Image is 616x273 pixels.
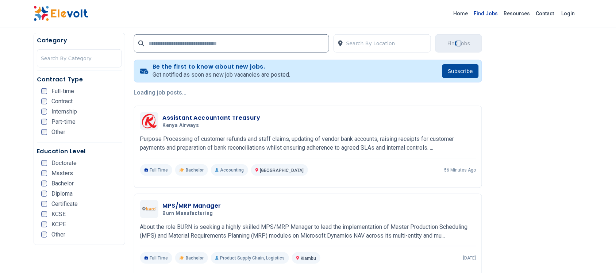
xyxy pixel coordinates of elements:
span: KCSE [51,211,66,217]
iframe: Chat Widget [580,238,616,273]
p: Get notified as soon as new job vacancies are posted. [153,70,290,79]
span: Internship [51,109,77,115]
span: Certificate [51,201,78,207]
h5: Education Level [37,147,122,156]
p: Loading job posts... [134,88,482,97]
span: Kenya Airways [163,122,199,129]
input: Doctorate [41,160,47,166]
h3: MPS/MRP Manager [163,201,221,210]
a: Contact [533,8,557,19]
span: Full-time [51,88,74,94]
p: Purpose Processing of customer refunds and staff claims, updating of vendor bank accounts, raisin... [140,135,476,152]
input: KCSE [41,211,47,217]
span: Other [51,232,65,238]
span: Part-time [51,119,76,125]
h5: Category [37,36,122,45]
input: Contract [41,99,47,104]
p: Accounting [211,164,248,176]
img: Burn Manufacturing [142,207,157,211]
span: [GEOGRAPHIC_DATA] [260,168,304,173]
span: Masters [51,170,73,176]
span: Doctorate [51,160,77,166]
p: 56 minutes ago [444,167,476,173]
input: Part-time [41,119,47,125]
button: Subscribe [442,64,479,78]
img: Kenya Airways [142,114,157,128]
span: Bachelor [51,181,74,187]
span: Bachelor [186,255,204,261]
input: Other [41,232,47,238]
a: Home [451,8,471,19]
h5: Contract Type [37,75,122,84]
p: Product Supply Chain, Logistics [211,252,289,264]
a: Find Jobs [471,8,501,19]
a: Burn ManufacturingMPS/MRP ManagerBurn ManufacturingAbout the role BURN is seeking a highly skille... [140,200,476,264]
span: KCPE [51,222,66,227]
input: Other [41,129,47,135]
span: Contract [51,99,73,104]
button: Find JobsLoading... [435,34,482,53]
div: Loading... [454,39,463,48]
span: Kiambu [301,256,316,261]
span: Burn Manufacturing [163,210,213,217]
p: Full Time [140,164,173,176]
img: Elevolt [34,6,88,21]
span: Diploma [51,191,73,197]
input: Full-time [41,88,47,94]
input: KCPE [41,222,47,227]
input: Internship [41,109,47,115]
a: Resources [501,8,533,19]
span: Bachelor [186,167,204,173]
input: Bachelor [41,181,47,187]
p: [DATE] [463,255,476,261]
input: Diploma [41,191,47,197]
p: About the role BURN is seeking a highly skilled MPS/MRP Manager to lead the implementation of Mas... [140,223,476,240]
p: Full Time [140,252,173,264]
h4: Be the first to know about new jobs. [153,63,290,70]
a: Login [557,6,580,21]
input: Masters [41,170,47,176]
input: Certificate [41,201,47,207]
h3: Assistant Accountant Treasury [163,114,261,122]
span: Other [51,129,65,135]
a: Kenya AirwaysAssistant Accountant TreasuryKenya AirwaysPurpose Processing of customer refunds and... [140,112,476,176]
